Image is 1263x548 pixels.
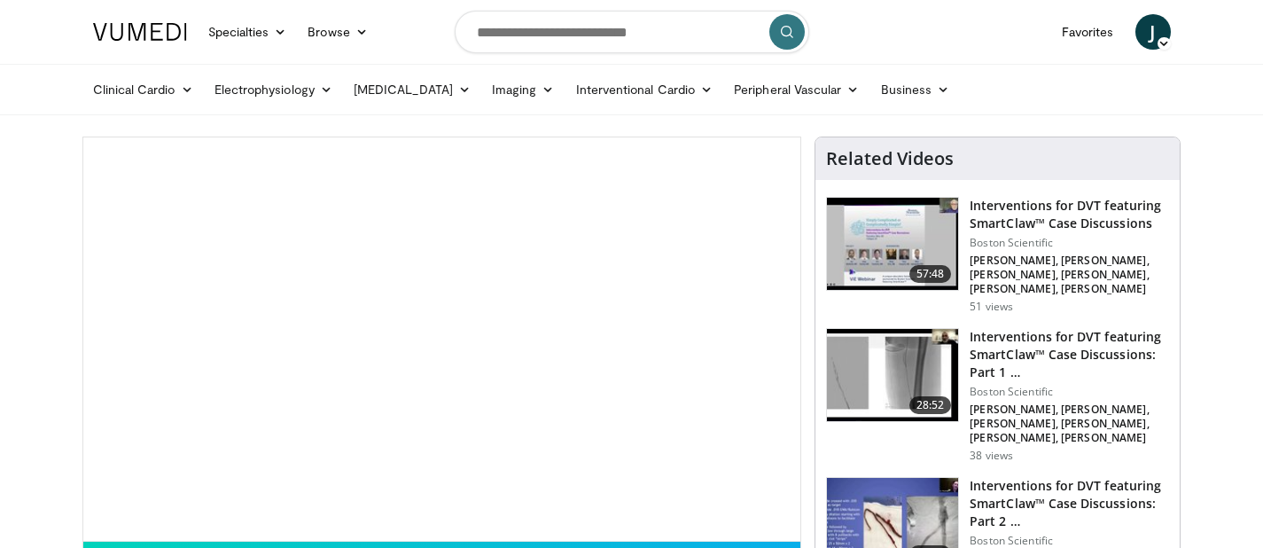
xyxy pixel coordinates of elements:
a: Browse [297,14,378,50]
img: 8e34a565-0f1f-4312-bf6d-12e5c78bba72.150x105_q85_crop-smart_upscale.jpg [827,329,958,421]
a: Electrophysiology [204,72,343,107]
a: Peripheral Vascular [723,72,869,107]
a: Imaging [481,72,565,107]
p: 51 views [970,300,1013,314]
a: 28:52 Interventions for DVT featuring SmartClaw™ Case Discussions: Part 1 … Boston Scientific [PE... [826,328,1169,463]
a: J [1135,14,1171,50]
p: [PERSON_NAME], [PERSON_NAME], [PERSON_NAME], [PERSON_NAME], [PERSON_NAME], [PERSON_NAME] [970,254,1169,296]
h3: Interventions for DVT featuring SmartClaw™ Case Discussions: Part 2 … [970,477,1169,530]
p: Boston Scientific [970,534,1169,548]
a: Specialties [198,14,298,50]
img: f80d5c17-e695-4770-8d66-805e03df8342.150x105_q85_crop-smart_upscale.jpg [827,198,958,290]
span: 28:52 [909,396,952,414]
a: Clinical Cardio [82,72,204,107]
video-js: Video Player [83,137,801,542]
a: [MEDICAL_DATA] [343,72,481,107]
a: Interventional Cardio [565,72,724,107]
p: [PERSON_NAME], [PERSON_NAME], [PERSON_NAME], [PERSON_NAME], [PERSON_NAME], [PERSON_NAME] [970,403,1169,445]
a: Favorites [1051,14,1125,50]
span: 57:48 [909,265,952,283]
p: 38 views [970,449,1013,463]
a: Business [870,72,961,107]
p: Boston Scientific [970,385,1169,399]
img: VuMedi Logo [93,23,187,41]
h3: Interventions for DVT featuring SmartClaw™ Case Discussions [970,197,1169,232]
p: Boston Scientific [970,236,1169,250]
h4: Related Videos [826,148,954,169]
input: Search topics, interventions [455,11,809,53]
h3: Interventions for DVT featuring SmartClaw™ Case Discussions: Part 1 … [970,328,1169,381]
a: 57:48 Interventions for DVT featuring SmartClaw™ Case Discussions Boston Scientific [PERSON_NAME]... [826,197,1169,314]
